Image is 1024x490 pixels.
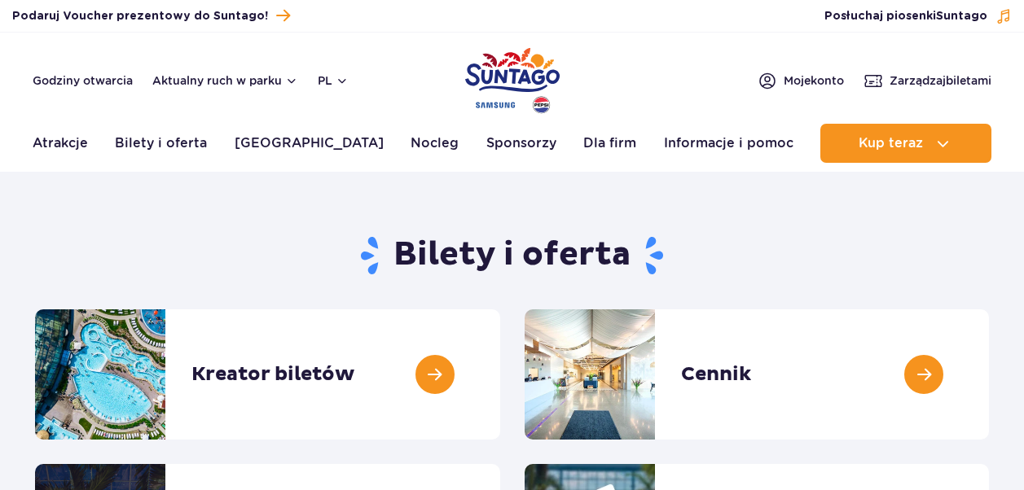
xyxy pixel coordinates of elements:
[115,124,207,163] a: Bilety i oferta
[33,124,88,163] a: Atrakcje
[936,11,987,22] span: Suntago
[583,124,636,163] a: Dla firm
[318,72,349,89] button: pl
[784,72,844,89] span: Moje konto
[411,124,459,163] a: Nocleg
[824,8,987,24] span: Posłuchaj piosenki
[152,74,298,87] button: Aktualny ruch w parku
[890,72,991,89] span: Zarządzaj biletami
[235,124,384,163] a: [GEOGRAPHIC_DATA]
[486,124,556,163] a: Sponsorzy
[35,234,989,277] h1: Bilety i oferta
[824,8,1012,24] button: Posłuchaj piosenkiSuntago
[664,124,793,163] a: Informacje i pomoc
[859,136,923,151] span: Kup teraz
[12,5,290,27] a: Podaruj Voucher prezentowy do Suntago!
[864,71,991,90] a: Zarządzajbiletami
[465,41,560,116] a: Park of Poland
[12,8,268,24] span: Podaruj Voucher prezentowy do Suntago!
[820,124,991,163] button: Kup teraz
[33,72,133,89] a: Godziny otwarcia
[758,71,844,90] a: Mojekonto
